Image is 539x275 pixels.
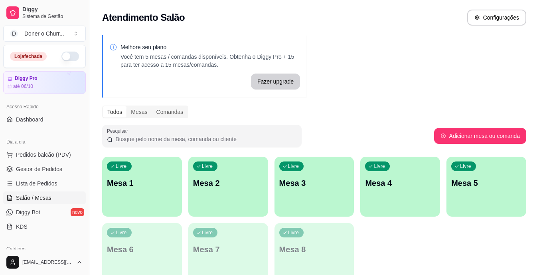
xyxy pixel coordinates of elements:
span: Dashboard [16,116,43,124]
button: Pedidos balcão (PDV) [3,148,86,161]
span: Gestor de Pedidos [16,165,62,173]
span: D [10,30,18,38]
p: Livre [202,229,213,236]
p: Melhore seu plano [120,43,300,51]
button: LivreMesa 4 [360,157,440,217]
p: Livre [288,229,299,236]
button: LivreMesa 3 [274,157,354,217]
p: Mesa 1 [107,177,177,189]
a: Lista de Pedidos [3,177,86,190]
p: Mesa 4 [365,177,435,189]
p: Mesa 2 [193,177,263,189]
div: Loja fechada [10,52,47,61]
button: Alterar Status [61,52,79,61]
input: Pesquisar [113,135,297,143]
p: Livre [202,163,213,169]
a: Dashboard [3,113,86,126]
button: LivreMesa 2 [188,157,268,217]
span: Diggy [22,6,83,13]
p: Livre [116,229,127,236]
p: Mesa 5 [451,177,521,189]
p: Mesa 7 [193,244,263,255]
button: LivreMesa 1 [102,157,182,217]
a: KDS [3,220,86,233]
p: Livre [374,163,385,169]
p: Mesa 8 [279,244,349,255]
button: Select a team [3,26,86,42]
span: Sistema de Gestão [22,13,83,20]
div: Todos [103,106,126,118]
span: Salão / Mesas [16,194,51,202]
a: Salão / Mesas [3,191,86,204]
span: Lista de Pedidos [16,179,57,187]
a: DiggySistema de Gestão [3,3,86,22]
button: Fazer upgrade [251,74,300,90]
button: Adicionar mesa ou comanda [434,128,526,144]
div: Catálogo [3,243,86,255]
span: Diggy Bot [16,208,40,216]
div: Comandas [152,106,188,118]
p: Mesa 6 [107,244,177,255]
div: Acesso Rápido [3,100,86,113]
article: até 06/10 [13,83,33,90]
p: Você tem 5 mesas / comandas disponíveis. Obtenha o Diggy Pro + 15 para ter acesso a 15 mesas/coma... [120,53,300,69]
span: Pedidos balcão (PDV) [16,151,71,159]
label: Pesquisar [107,128,131,134]
span: [EMAIL_ADDRESS][DOMAIN_NAME] [22,259,73,265]
a: Gestor de Pedidos [3,163,86,175]
a: Diggy Botnovo [3,206,86,219]
p: Livre [116,163,127,169]
span: KDS [16,223,28,231]
div: Mesas [126,106,152,118]
button: Configurações [467,10,526,26]
p: Livre [460,163,471,169]
button: [EMAIL_ADDRESS][DOMAIN_NAME] [3,253,86,272]
a: Diggy Proaté 06/10 [3,71,86,94]
p: Mesa 3 [279,177,349,189]
div: Dia a dia [3,136,86,148]
p: Livre [288,163,299,169]
h2: Atendimento Salão [102,11,185,24]
article: Diggy Pro [15,76,38,82]
div: Doner o Churr ... [24,30,64,38]
button: LivreMesa 5 [446,157,526,217]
